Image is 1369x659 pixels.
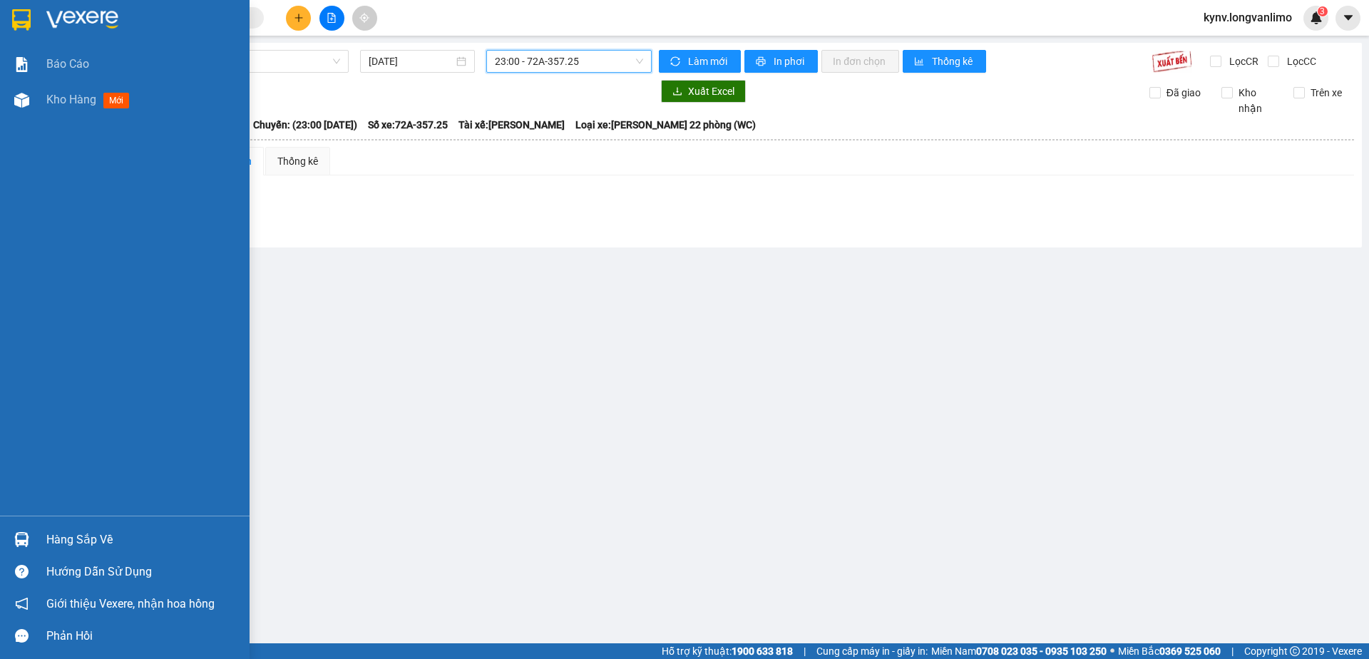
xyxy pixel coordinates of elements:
span: Thống kê [932,53,975,69]
span: Lọc CC [1281,53,1318,69]
span: mới [103,93,129,108]
span: message [15,629,29,643]
span: Trên xe [1305,85,1348,101]
div: Thống kê [277,153,318,169]
span: Chuyến: (23:00 [DATE]) [253,117,357,133]
span: Làm mới [688,53,729,69]
span: kynv.longvanlimo [1192,9,1303,26]
strong: 1900 633 818 [732,645,793,657]
span: ⚪️ [1110,648,1114,654]
span: plus [294,13,304,23]
span: sync [670,56,682,68]
strong: 0708 023 035 - 0935 103 250 [976,645,1107,657]
span: Hỗ trợ kỹ thuật: [662,643,793,659]
button: printerIn phơi [744,50,818,73]
button: caret-down [1335,6,1360,31]
span: aim [359,13,369,23]
span: Kho hàng [46,93,96,106]
img: icon-new-feature [1310,11,1323,24]
button: plus [286,6,311,31]
button: aim [352,6,377,31]
sup: 3 [1318,6,1328,16]
span: printer [756,56,768,68]
span: Giới thiệu Vexere, nhận hoa hồng [46,595,215,613]
span: Tài xế: [PERSON_NAME] [458,117,565,133]
img: warehouse-icon [14,93,29,108]
span: Số xe: 72A-357.25 [368,117,448,133]
span: question-circle [15,565,29,578]
span: file-add [327,13,337,23]
img: warehouse-icon [14,532,29,547]
span: In phơi [774,53,806,69]
img: 9k= [1152,50,1192,73]
span: Miền Bắc [1118,643,1221,659]
span: Báo cáo [46,55,89,73]
span: copyright [1290,646,1300,656]
button: bar-chartThống kê [903,50,986,73]
strong: 0369 525 060 [1159,645,1221,657]
button: In đơn chọn [821,50,899,73]
div: Phản hồi [46,625,239,647]
button: file-add [319,6,344,31]
span: 23:00 - 72A-357.25 [495,51,643,72]
span: Lọc CR [1224,53,1261,69]
span: Đã giao [1161,85,1206,101]
img: solution-icon [14,57,29,72]
span: Miền Nam [931,643,1107,659]
button: downloadXuất Excel [661,80,746,103]
span: 3 [1320,6,1325,16]
input: 11/10/2025 [369,53,453,69]
span: Loại xe: [PERSON_NAME] 22 phòng (WC) [575,117,756,133]
span: caret-down [1342,11,1355,24]
span: | [1231,643,1234,659]
button: syncLàm mới [659,50,741,73]
span: | [804,643,806,659]
div: Hàng sắp về [46,529,239,551]
span: Kho nhận [1233,85,1283,116]
div: Hướng dẫn sử dụng [46,561,239,583]
img: logo-vxr [12,9,31,31]
span: notification [15,597,29,611]
span: Cung cấp máy in - giấy in: [816,643,928,659]
span: bar-chart [914,56,926,68]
